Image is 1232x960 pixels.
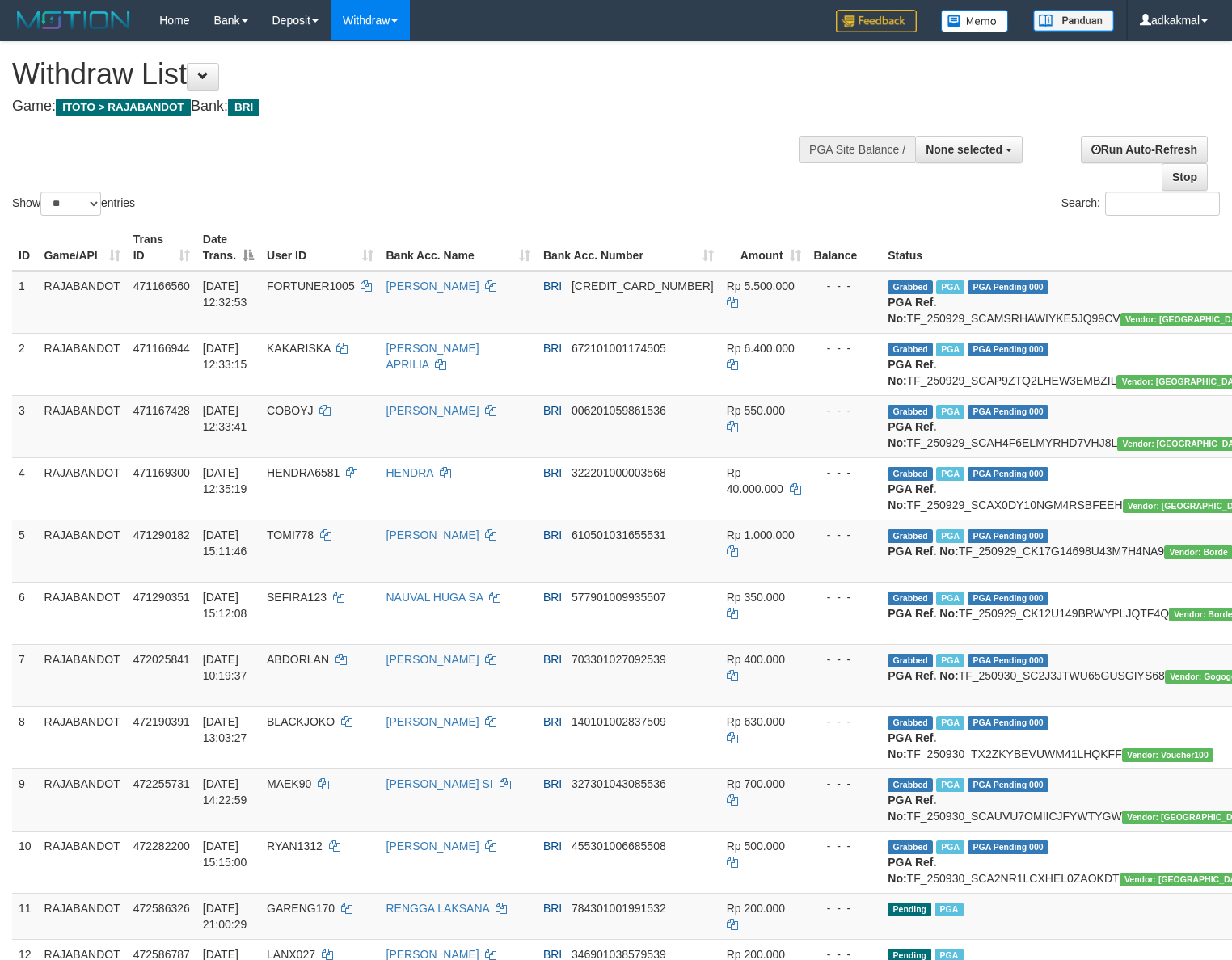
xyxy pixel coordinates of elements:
[12,58,805,91] h1: Withdraw List
[888,669,958,682] b: PGA Ref. No:
[814,651,875,667] div: - - -
[543,777,562,790] span: BRI
[572,404,666,417] span: Copy 006201059861536 to clipboard
[968,654,1048,667] span: PGA Pending
[386,342,479,371] a: [PERSON_NAME] APRILIA
[203,280,247,309] span: [DATE] 12:32:53
[936,529,964,543] span: Marked by adkaldo
[572,466,666,479] span: Copy 322201000003568 to clipboard
[814,838,875,854] div: - - -
[228,99,259,116] span: BRI
[572,777,666,790] span: Copy 327301043085536 to clipboard
[935,903,963,916] span: Marked by adkakmal
[968,280,1048,294] span: PGA Pending
[133,715,190,728] span: 472190391
[888,280,933,294] span: Grabbed
[888,405,933,419] span: Grabbed
[720,225,808,271] th: Amount: activate to sort column ascending
[543,591,562,604] span: BRI
[1105,192,1220,216] input: Search:
[936,405,964,419] span: Marked by adkaldo
[888,607,958,620] b: PGA Ref. No:
[968,840,1048,854] span: PGA Pending
[814,402,875,419] div: - - -
[38,768,127,831] td: RAJABANDOT
[1081,136,1208,163] a: Run Auto-Refresh
[888,778,933,792] span: Grabbed
[133,280,190,293] span: 471166560
[56,99,191,116] span: ITOTO > RAJABANDOT
[543,342,562,355] span: BRI
[936,343,964,356] span: Marked by adkaldo
[133,902,190,915] span: 472586326
[727,840,785,853] span: Rp 500.000
[727,528,795,541] span: Rp 1.000.000
[267,715,335,728] span: BLACKJOKO
[888,296,936,325] b: PGA Ref. No:
[572,840,666,853] span: Copy 455301006685508 to clipboard
[203,404,247,433] span: [DATE] 12:33:41
[814,278,875,294] div: - - -
[267,466,340,479] span: HENDRA6581
[968,778,1048,792] span: PGA Pending
[12,768,38,831] td: 9
[727,280,795,293] span: Rp 5.500.000
[12,582,38,644] td: 6
[196,225,260,271] th: Date Trans.: activate to sort column descending
[38,582,127,644] td: RAJABANDOT
[38,333,127,395] td: RAJABANDOT
[38,831,127,893] td: RAJABANDOT
[543,528,562,541] span: BRI
[386,653,479,666] a: [PERSON_NAME]
[915,136,1023,163] button: None selected
[133,840,190,853] span: 472282200
[12,8,135,32] img: MOTION_logo.png
[12,893,38,939] td: 11
[12,395,38,457] td: 3
[386,591,483,604] a: NAUVAL HUGA SA
[203,902,247,931] span: [DATE] 21:00:29
[380,225,537,271] th: Bank Acc. Name: activate to sort column ascending
[537,225,720,271] th: Bank Acc. Number: activate to sort column ascending
[543,280,562,293] span: BRI
[888,358,936,387] b: PGA Ref. No:
[12,99,805,115] h4: Game: Bank:
[543,653,562,666] span: BRI
[12,192,135,216] label: Show entries
[814,527,875,543] div: - - -
[572,902,666,915] span: Copy 784301001991532 to clipboard
[12,706,38,768] td: 8
[12,831,38,893] td: 10
[1122,748,1213,762] span: Vendor URL: https://trx2.1velocity.biz
[727,404,785,417] span: Rp 550.000
[799,136,915,163] div: PGA Site Balance /
[888,420,936,449] b: PGA Ref. No:
[888,840,933,854] span: Grabbed
[572,342,666,355] span: Copy 672101001174505 to clipboard
[814,465,875,481] div: - - -
[267,653,329,666] span: ABDORLAN
[133,466,190,479] span: 471169300
[572,591,666,604] span: Copy 577901009935507 to clipboard
[203,528,247,558] span: [DATE] 15:11:46
[38,706,127,768] td: RAJABANDOT
[543,840,562,853] span: BRI
[936,716,964,730] span: Marked by adkaldo
[727,653,785,666] span: Rp 400.000
[888,716,933,730] span: Grabbed
[814,589,875,605] div: - - -
[968,529,1048,543] span: PGA Pending
[203,777,247,806] span: [DATE] 14:22:59
[808,225,882,271] th: Balance
[267,902,335,915] span: GARENG170
[386,280,479,293] a: [PERSON_NAME]
[727,591,785,604] span: Rp 350.000
[267,591,327,604] span: SEFIRA123
[12,644,38,706] td: 7
[386,840,479,853] a: [PERSON_NAME]
[133,777,190,790] span: 472255731
[1061,192,1220,216] label: Search:
[386,902,490,915] a: RENGGA LAKSANA
[936,592,964,605] span: Marked by adkakmal
[12,333,38,395] td: 2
